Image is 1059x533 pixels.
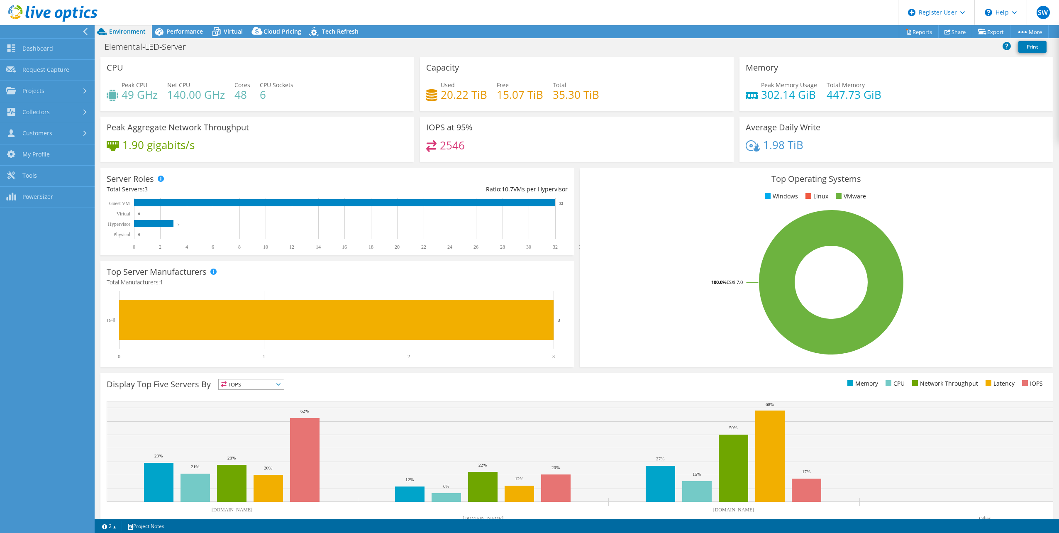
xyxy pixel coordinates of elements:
text: 29% [154,453,163,458]
text: 6% [443,484,449,489]
text: 24 [447,244,452,250]
text: 62% [300,408,309,413]
span: SW [1037,6,1050,19]
h3: Server Roles [107,174,154,183]
li: Latency [983,379,1015,388]
h4: 35.30 TiB [553,90,599,99]
span: Cloud Pricing [264,27,301,35]
span: Performance [166,27,203,35]
text: 6 [212,244,214,250]
li: Windows [763,192,798,201]
span: Net CPU [167,81,190,89]
h4: 2546 [440,141,465,150]
text: 30 [526,244,531,250]
h3: Capacity [426,63,459,72]
li: CPU [883,379,905,388]
span: Total [553,81,566,89]
h3: CPU [107,63,123,72]
span: Virtual [224,27,243,35]
text: 3 [558,318,560,323]
h4: 15.07 TiB [497,90,543,99]
text: 17% [802,469,810,474]
span: 1 [160,278,163,286]
span: Peak CPU [122,81,147,89]
span: Used [441,81,455,89]
text: 1 [263,354,265,359]
span: Peak Memory Usage [761,81,817,89]
h4: 1.90 gigabits/s [122,140,195,149]
text: [DOMAIN_NAME] [212,507,253,513]
a: More [1010,25,1049,38]
h4: 48 [234,90,250,99]
h4: 6 [260,90,293,99]
text: 20% [551,465,560,470]
text: [DOMAIN_NAME] [463,516,504,521]
h3: IOPS at 95% [426,123,473,132]
h3: Peak Aggregate Network Throughput [107,123,249,132]
span: CPU Sockets [260,81,293,89]
text: 28 [500,244,505,250]
a: Project Notes [122,521,170,531]
text: 12 [289,244,294,250]
span: Environment [109,27,146,35]
text: 18 [368,244,373,250]
h4: 1.98 TiB [763,140,803,149]
h4: Total Manufacturers: [107,278,568,287]
li: IOPS [1020,379,1043,388]
text: 0 [133,244,135,250]
text: 0 [138,232,140,237]
span: 3 [144,185,148,193]
text: 10 [263,244,268,250]
text: 3 [552,354,555,359]
text: 12% [405,477,414,482]
text: 3 [178,222,180,226]
h3: Average Daily Write [746,123,820,132]
span: 10.7 [502,185,513,193]
text: 50% [729,425,737,430]
text: 0 [138,212,140,216]
text: 20% [264,465,272,470]
text: 15% [693,472,701,477]
text: 68% [766,402,774,407]
text: Physical [113,232,130,237]
div: Total Servers: [107,185,337,194]
text: 20 [395,244,400,250]
h1: Elemental-LED-Server [101,42,199,51]
text: 32 [553,244,558,250]
h3: Memory [746,63,778,72]
text: 2 [407,354,410,359]
a: 2 [96,521,122,531]
text: 4 [185,244,188,250]
h4: 302.14 GiB [761,90,817,99]
a: Share [938,25,972,38]
text: 2 [159,244,161,250]
a: Export [972,25,1010,38]
text: Virtual [117,211,131,217]
text: 26 [473,244,478,250]
text: Guest VM [109,200,130,206]
text: 28% [227,455,236,460]
h4: 49 GHz [122,90,158,99]
text: [DOMAIN_NAME] [713,507,754,513]
li: Memory [845,379,878,388]
a: Reports [899,25,939,38]
div: Ratio: VMs per Hypervisor [337,185,567,194]
text: 32 [559,201,563,205]
text: 8 [238,244,241,250]
span: Free [497,81,509,89]
span: IOPS [219,379,284,389]
a: Print [1018,41,1047,53]
h4: 20.22 TiB [441,90,487,99]
tspan: ESXi 7.0 [727,279,743,285]
h4: 140.00 GHz [167,90,225,99]
text: 0 [118,354,120,359]
text: 16 [342,244,347,250]
span: Cores [234,81,250,89]
h3: Top Operating Systems [586,174,1047,183]
tspan: 100.0% [711,279,727,285]
span: Tech Refresh [322,27,359,35]
span: Total Memory [827,81,865,89]
h3: Top Server Manufacturers [107,267,207,276]
text: 27% [656,456,664,461]
text: 12% [515,476,523,481]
